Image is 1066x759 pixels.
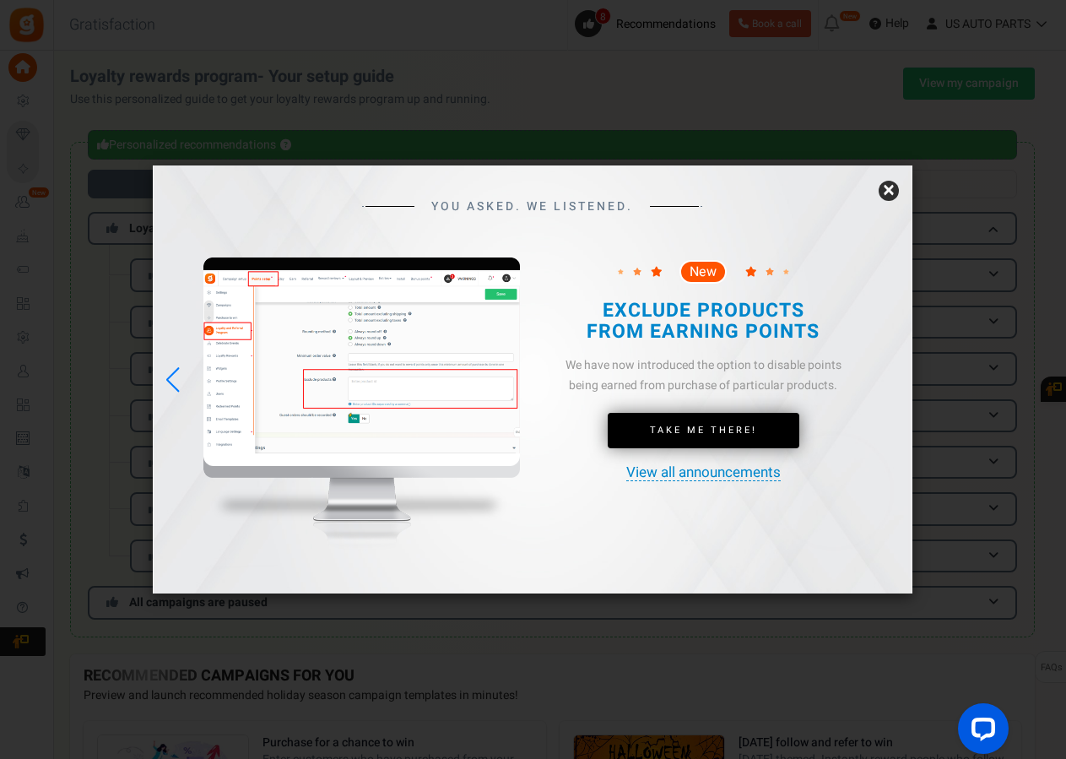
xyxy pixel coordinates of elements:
[161,361,184,398] div: Previous slide
[203,258,520,578] img: mockup
[879,181,899,201] a: ×
[626,465,781,481] a: View all announcements
[560,355,847,396] div: We have now introduced the option to disable points being earned from purchase of particular prod...
[431,200,633,213] span: YOU ASKED. WE LISTENED.
[690,265,717,279] span: New
[608,413,799,448] a: Take Me There!
[203,270,520,467] img: screenshot
[574,301,832,344] h2: EXCLUDE PRODUCTS FROM EARNING POINTS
